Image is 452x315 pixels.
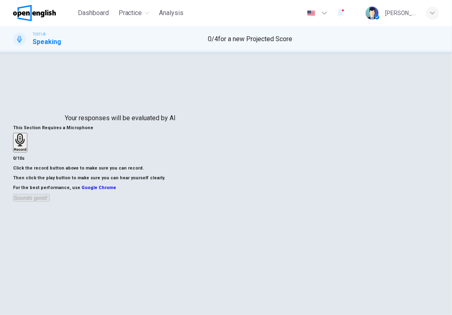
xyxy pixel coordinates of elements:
[159,8,184,18] span: Analysis
[14,148,26,152] h6: Record
[13,123,439,133] h6: This Section Requires a Microphone
[115,6,153,20] button: Practice
[13,154,439,163] h6: 0/10s
[82,185,116,190] a: Google Chrome
[78,8,109,18] span: Dashboard
[385,8,416,18] div: [PERSON_NAME]
[13,163,439,183] h6: Click the record button above to make sure you can record. Then click the play button to make sur...
[13,5,75,21] a: OpenEnglish logo
[75,6,112,20] button: Dashboard
[156,6,187,20] button: Analysis
[33,37,61,47] h1: Speaking
[13,183,439,193] h6: For the best performance, use
[13,5,56,21] img: OpenEnglish logo
[218,35,292,43] span: for a new Projected Score
[13,133,27,152] button: Record
[306,10,316,16] img: en
[13,68,65,120] img: robot icon
[208,35,218,43] span: 0 / 4
[65,114,176,122] span: Your responses will be evaluated by AI
[33,31,46,37] span: TOEFL®
[119,8,142,18] span: Practice
[13,194,50,202] button: Sounds good!
[366,7,379,20] img: Profile picture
